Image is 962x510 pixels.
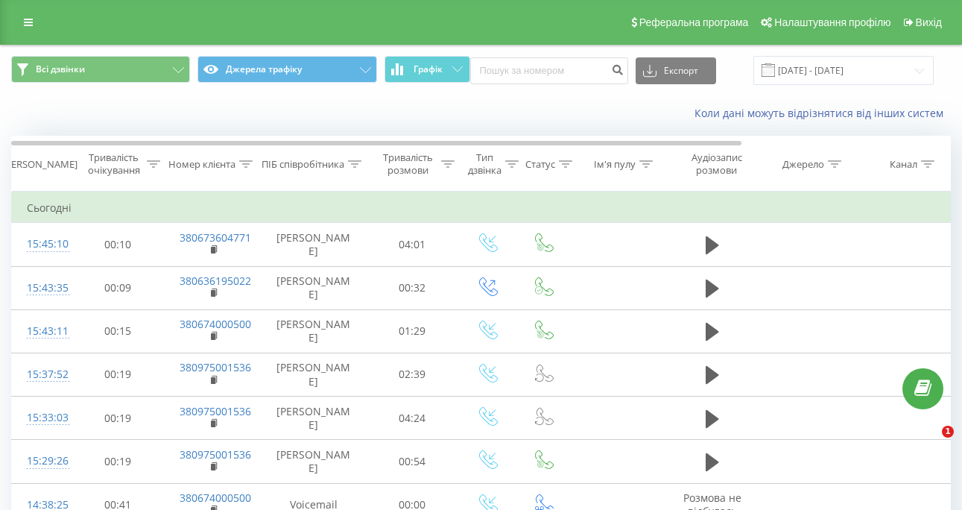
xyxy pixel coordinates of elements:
td: 00:15 [72,309,165,353]
div: Ім'я пулу [594,158,636,171]
td: 01:29 [366,309,459,353]
td: [PERSON_NAME] [262,353,366,396]
span: Вихід [916,16,942,28]
td: 00:10 [72,223,165,266]
button: Джерела трафіку [197,56,376,83]
a: 380975001536 [180,360,251,374]
div: 15:45:10 [27,230,57,259]
td: [PERSON_NAME] [262,440,366,483]
button: Експорт [636,57,716,84]
td: 00:19 [72,353,165,396]
a: Коли дані можуть відрізнятися вiд інших систем [694,106,951,120]
div: [PERSON_NAME] [2,158,77,171]
iframe: Intercom live chat [911,426,947,462]
a: 380674000500 [180,317,251,331]
a: 380975001536 [180,404,251,418]
div: 15:37:52 [27,360,57,389]
div: Аудіозапис розмови [680,151,753,177]
button: Графік [385,56,470,83]
a: 380673604771 [180,230,251,245]
div: Тип дзвінка [468,151,501,177]
td: 00:19 [72,440,165,483]
div: Номер клієнта [168,158,235,171]
td: [PERSON_NAME] [262,266,366,309]
a: 380975001536 [180,447,251,462]
div: 15:43:35 [27,274,57,303]
div: Канал [890,158,917,171]
div: 15:43:11 [27,317,57,346]
span: Графік [414,64,443,75]
div: Статус [525,158,555,171]
a: 380674000500 [180,491,251,505]
div: 15:29:26 [27,447,57,476]
span: Реферальна програма [639,16,749,28]
td: 04:24 [366,397,459,440]
td: 02:39 [366,353,459,396]
td: 00:09 [72,266,165,309]
button: Всі дзвінки [11,56,190,83]
td: 00:54 [366,440,459,483]
div: Джерело [782,158,824,171]
span: 1 [942,426,954,438]
div: ПІБ співробітника [262,158,344,171]
td: 00:32 [366,266,459,309]
span: Всі дзвінки [36,63,85,75]
div: Тривалість розмови [379,151,437,177]
div: Тривалість очікування [84,151,143,177]
a: 380636195022 [180,274,251,288]
input: Пошук за номером [470,57,628,84]
td: [PERSON_NAME] [262,309,366,353]
div: 15:33:03 [27,403,57,432]
td: 04:01 [366,223,459,266]
td: 00:19 [72,397,165,440]
td: [PERSON_NAME] [262,223,366,266]
span: Налаштування профілю [774,16,890,28]
td: [PERSON_NAME] [262,397,366,440]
